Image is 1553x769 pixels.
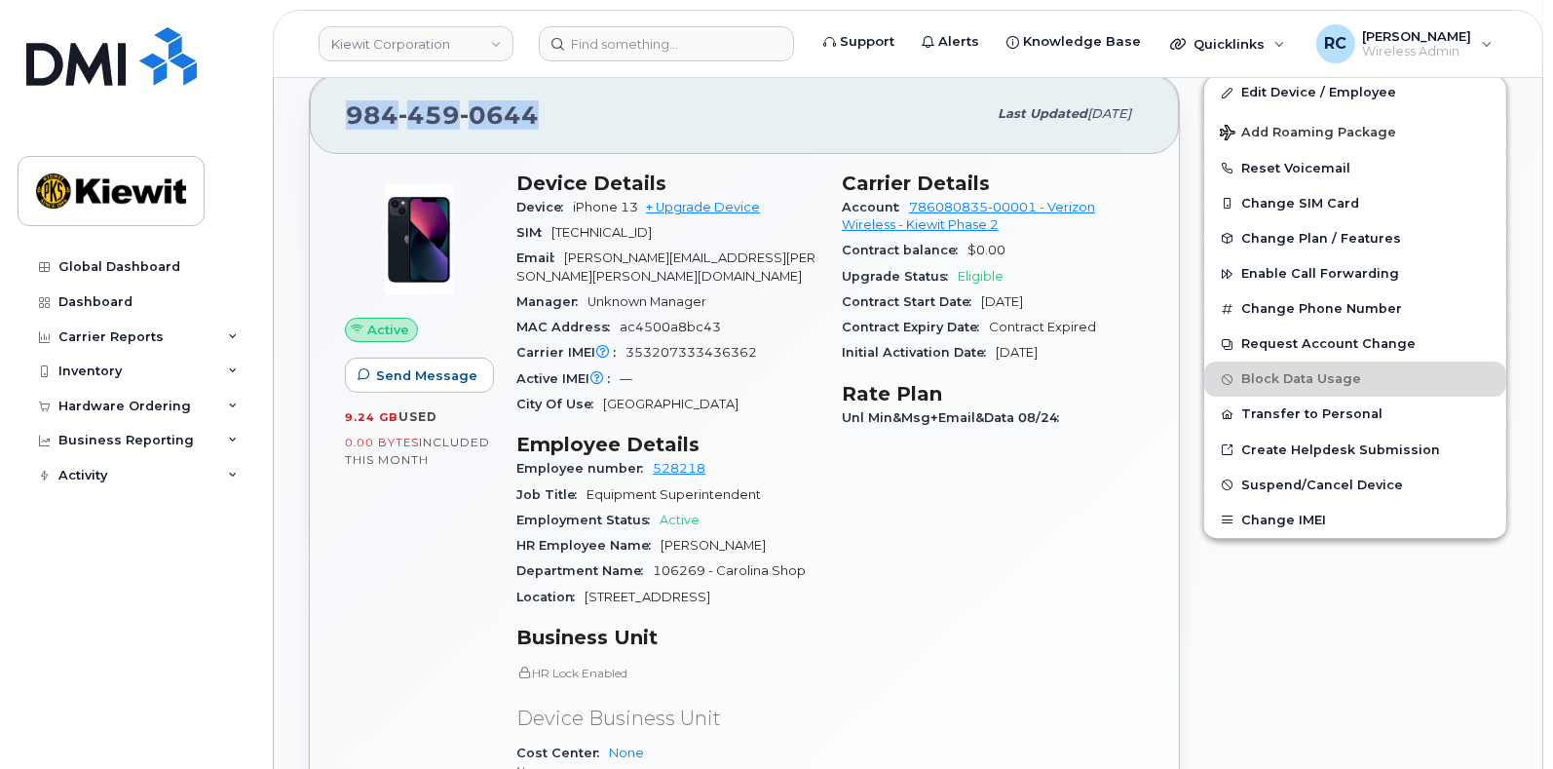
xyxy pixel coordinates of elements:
span: Account [842,200,909,214]
button: Transfer to Personal [1204,397,1506,432]
span: Support [840,32,894,52]
span: Enable Call Forwarding [1241,267,1399,282]
span: Carrier IMEI [516,345,625,360]
span: iPhone 13 [573,200,638,214]
span: [DATE] [981,294,1023,309]
span: [PERSON_NAME] [661,538,766,553]
span: [TECHNICAL_ID] [551,225,652,240]
span: $0.00 [967,243,1005,257]
span: Unl Min&Msg+Email&Data 08/24 [842,410,1069,425]
span: ac4500a8bc43 [620,320,721,334]
span: used [398,409,437,424]
span: Employment Status [516,513,660,527]
span: [GEOGRAPHIC_DATA] [603,397,739,411]
span: [DATE] [996,345,1038,360]
h3: Carrier Details [842,172,1144,195]
span: 0.00 Bytes [345,436,419,449]
span: [PERSON_NAME][EMAIL_ADDRESS][PERSON_NAME][PERSON_NAME][DOMAIN_NAME] [516,250,815,283]
iframe: Messenger Launcher [1468,684,1538,754]
span: Add Roaming Package [1220,125,1396,143]
h3: Rate Plan [842,382,1144,405]
span: Equipment Superintendent [587,487,761,502]
span: Change Plan / Features [1241,231,1401,246]
p: HR Lock Enabled [516,665,818,681]
span: Active [660,513,700,527]
a: Support [810,22,908,61]
a: Create Helpdesk Submission [1204,433,1506,468]
a: 528218 [653,461,705,476]
button: Change Plan / Features [1204,221,1506,256]
span: Contract Start Date [842,294,981,309]
span: Contract Expiry Date [842,320,989,334]
span: 353207333436362 [625,345,757,360]
span: RC [1324,32,1346,56]
button: Block Data Usage [1204,362,1506,397]
span: 0644 [460,100,539,130]
span: Suspend/Cancel Device [1241,478,1403,492]
span: SIM [516,225,551,240]
span: Quicklinks [1193,36,1265,52]
a: Kiewit Corporation [319,26,513,61]
h3: Device Details [516,172,818,195]
span: Upgrade Status [842,269,958,284]
span: Eligible [958,269,1004,284]
span: Contract Expired [989,320,1096,334]
a: Alerts [908,22,993,61]
span: Alerts [938,32,979,52]
h3: Employee Details [516,433,818,456]
button: Send Message [345,358,494,393]
span: Location [516,590,585,604]
span: included this month [345,435,490,467]
span: Employee number [516,461,653,476]
span: HR Employee Name [516,538,661,553]
span: Job Title [516,487,587,502]
span: Wireless Admin [1363,44,1472,59]
span: Active IMEI [516,371,620,386]
button: Change SIM Card [1204,186,1506,221]
span: Email [516,250,564,265]
button: Reset Voicemail [1204,151,1506,186]
span: Unknown Manager [587,294,706,309]
span: Contract balance [842,243,967,257]
span: [STREET_ADDRESS] [585,590,710,604]
span: Active [367,321,409,339]
img: image20231002-3703462-1ig824h.jpeg [360,181,477,298]
span: City Of Use [516,397,603,411]
h3: Business Unit [516,626,818,649]
span: Cost Center [516,746,609,760]
span: — [620,371,632,386]
span: 9.24 GB [345,410,398,424]
span: 459 [398,100,460,130]
div: Rebeca Ceballos [1303,24,1506,63]
p: Device Business Unit [516,705,818,733]
button: Request Account Change [1204,327,1506,362]
button: Add Roaming Package [1204,111,1506,151]
span: Device [516,200,573,214]
a: Edit Device / Employee [1204,75,1506,110]
span: [DATE] [1087,106,1131,121]
span: Manager [516,294,587,309]
span: MAC Address [516,320,620,334]
span: Send Message [376,366,477,385]
div: Quicklinks [1156,24,1299,63]
a: + Upgrade Device [646,200,760,214]
button: Suspend/Cancel Device [1204,468,1506,503]
a: Knowledge Base [993,22,1155,61]
span: Department Name [516,563,653,578]
span: [PERSON_NAME] [1363,28,1472,44]
button: Change IMEI [1204,503,1506,538]
span: Initial Activation Date [842,345,996,360]
span: 984 [346,100,539,130]
span: Knowledge Base [1023,32,1141,52]
button: Change Phone Number [1204,291,1506,327]
span: 106269 - Carolina Shop [653,563,806,578]
button: Enable Call Forwarding [1204,256,1506,291]
a: 786080835-00001 - Verizon Wireless - Kiewit Phase 2 [842,200,1095,232]
span: Last updated [998,106,1087,121]
a: None [609,746,644,760]
input: Find something... [539,26,794,61]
